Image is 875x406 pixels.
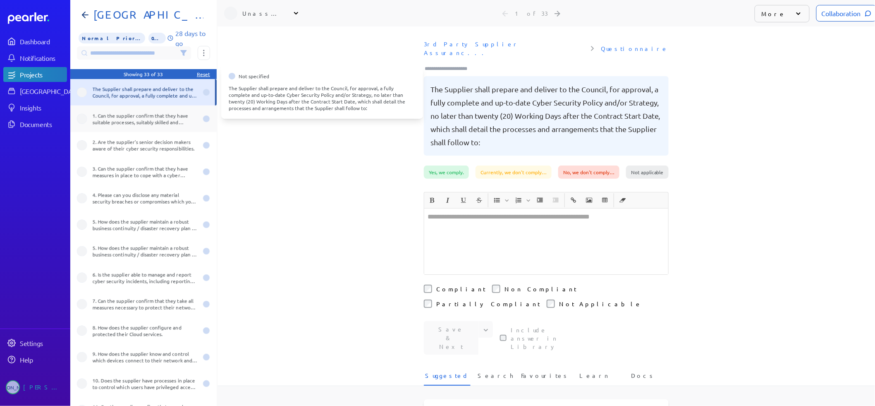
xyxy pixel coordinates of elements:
button: Clear Formatting [616,193,630,207]
div: Dashboard [20,37,66,46]
button: Bold [425,193,439,207]
div: 5. How does the supplier maintain a robust business continuity / disaster recovery plan to ensure... [93,218,198,231]
span: Insert Image [582,193,597,207]
input: This checkbox controls whether your answer will be included in the Answer Library for future use [500,335,507,341]
div: 6. Is the supplier able to manage and report cyber security incidents, including reporting timesc... [93,271,198,284]
div: 3. Can the supplier confirm that they have measures in place to cope with a cyber security incide... [93,165,198,178]
div: 10. Does the supplier have processes in place to control which users have privileged access to th... [93,377,198,390]
span: Priority [79,33,145,43]
span: Favourites [521,371,569,385]
button: Insert link [567,193,581,207]
span: Insert Ordered List [511,193,532,207]
label: Compliant [436,285,485,293]
span: Document: 3rd Party Supplier Assurance Questionnaire.xlsx [421,36,588,60]
a: [PERSON_NAME][PERSON_NAME] [3,377,67,398]
div: Insights [20,103,66,112]
div: Settings [20,339,66,347]
a: Settings [3,336,67,351]
div: [GEOGRAPHIC_DATA] [20,87,81,95]
label: Partially Compliant [436,300,540,308]
div: Currently, we don't comply… [476,166,552,179]
div: 8. How does the supplier configure and protected their Cloud services. [93,324,198,337]
div: Not applicable [626,166,669,179]
div: The Supplier shall prepare and deliver to the Council, for approval, a fully complete and up-to-d... [229,85,416,111]
span: 0% of Questions Completed [148,33,166,43]
label: This checkbox controls whether your answer will be included in the Answer Library for future use [511,326,581,351]
div: 2. Are the supplier's senior decision makers aware of their cyber security responsibilities. [93,139,198,152]
button: Strike through [472,193,486,207]
span: Italic [440,193,455,207]
div: [PERSON_NAME] [23,380,65,394]
button: Insert Image [582,193,596,207]
div: 4. Please can you disclose any material security breaches or compromises which you have suffered ... [93,192,198,205]
button: Insert Ordered List [512,193,526,207]
button: Italic [441,193,455,207]
div: 9. How does the supplier know and control which devices connect to their network and who has acce... [93,351,198,364]
span: Insert link [566,193,581,207]
span: Learn [580,371,610,385]
span: Insert Unordered List [490,193,510,207]
span: Strike through [472,193,487,207]
span: Docs [631,371,655,385]
div: 1. Can the supplier confirm that they have suitable processes, suitably skilled and experienced p... [93,112,198,125]
span: Decrease Indent [548,193,563,207]
label: Not Applicable [559,300,642,308]
div: Projects [20,70,66,79]
pre: The Supplier shall prepare and deliver to the Council, for approval, a fully complete and up-to-d... [430,83,662,149]
p: More [762,10,786,18]
div: Notifications [20,54,66,62]
a: Notifications [3,50,67,65]
span: Clear Formatting [615,193,630,207]
div: Unassigned [242,9,284,17]
span: Sheet: Questionnaire [598,41,672,56]
p: 28 days to go [175,28,210,48]
div: Yes, we comply. [424,166,469,179]
span: Bold [425,193,440,207]
a: Dashboard [3,34,67,49]
button: Insert table [598,193,612,207]
span: Jessica Oates [6,380,20,394]
div: Reset [197,71,210,77]
span: Search [478,371,514,385]
div: 1 of 33 [515,10,548,17]
span: Suggested [425,371,469,385]
div: Showing 33 of 33 [124,71,163,77]
button: Underline [457,193,471,207]
div: No, we don't comply… [558,166,619,179]
button: Insert Unordered List [490,193,504,207]
a: [GEOGRAPHIC_DATA] [3,84,67,98]
h1: North Northamptonshire - Information Security Document Request [90,8,203,22]
div: The Supplier shall prepare and deliver to the Council, for approval, a fully complete and up-to-d... [93,86,198,99]
label: Non Compliant [504,285,576,293]
a: Projects [3,67,67,82]
div: Documents [20,120,66,128]
div: 7. Can the supplier confirm that they take all measures necessary to protect their network from t... [93,298,198,311]
div: 5. How does the supplier maintain a robust business continuity / disaster recovery plan to ensure... [93,245,198,258]
span: Increase Indent [533,193,547,207]
a: Insights [3,100,67,115]
a: Documents [3,117,67,132]
a: Help [3,352,67,367]
div: Help [20,356,66,364]
a: Dashboard [8,12,67,24]
span: Not specified [239,73,269,79]
input: Type here to add tags [424,65,475,73]
span: Underline [456,193,471,207]
button: Increase Indent [533,193,547,207]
